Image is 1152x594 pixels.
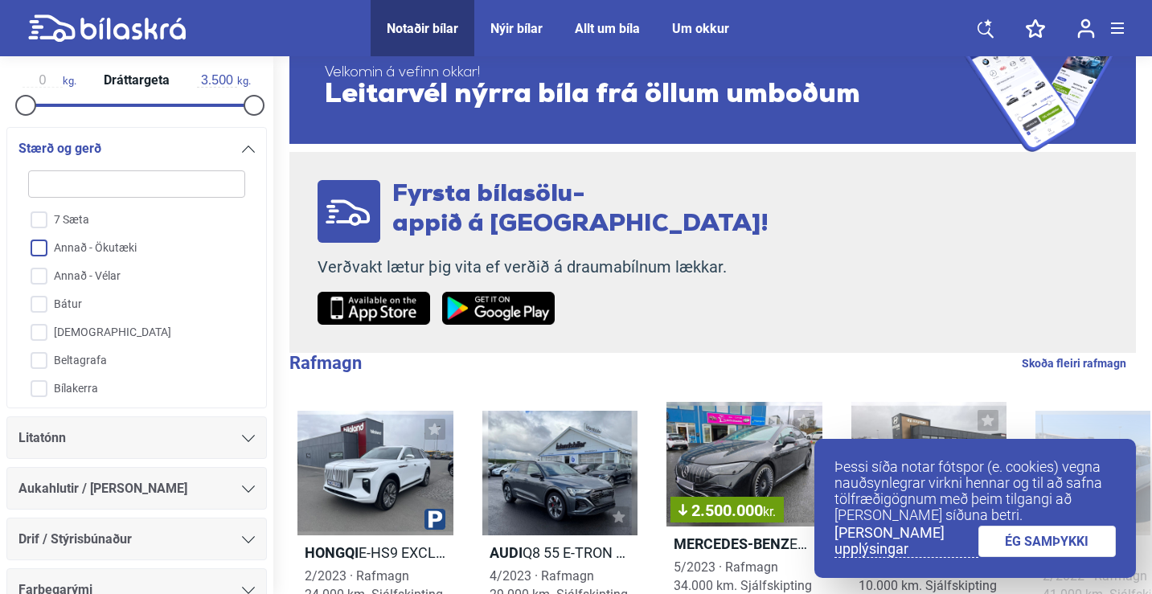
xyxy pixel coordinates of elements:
[318,257,769,277] p: Verðvakt lætur þig vita ef verðið á draumabílnum lækkar.
[1022,353,1126,374] a: Skoða fleiri rafmagn
[1077,18,1095,39] img: user-login.svg
[674,559,812,593] span: 5/2023 · Rafmagn 34.000 km. Sjálfskipting
[18,477,187,500] span: Aukahlutir / [PERSON_NAME]
[978,526,1117,557] a: ÉG SAMÞYKKI
[674,535,789,552] b: Mercedes-Benz
[325,65,959,81] span: Velkomin á vefinn okkar!
[289,353,362,373] b: Rafmagn
[678,502,776,518] span: 2.500.000
[859,559,997,593] span: 8/2023 · Rafmagn 10.000 km. Sjálfskipting
[763,504,776,519] span: kr.
[482,543,638,562] h2: Q8 55 E-TRON QUATTRO
[289,23,1136,152] a: Velkomin á vefinn okkar!Leitarvél nýrra bíla frá öllum umboðum
[666,535,822,553] h2: EQE AMG 43 4MATIC
[18,137,101,160] span: Stærð og gerð
[387,21,458,36] a: Notaðir bílar
[297,543,453,562] h2: E-HS9 EXCLUSIVE 99KWH
[305,544,359,561] b: Hongqi
[575,21,640,36] a: Allt um bíla
[100,74,174,87] span: Dráttargeta
[23,73,76,88] span: kg.
[325,81,959,110] span: Leitarvél nýrra bíla frá öllum umboðum
[18,528,132,551] span: Drif / Stýrisbúnaður
[490,544,523,561] b: Audi
[392,182,769,237] span: Fyrsta bílasölu- appið á [GEOGRAPHIC_DATA]!
[197,73,251,88] span: kg.
[490,21,543,36] a: Nýir bílar
[834,525,978,558] a: [PERSON_NAME] upplýsingar
[672,21,729,36] a: Um okkur
[834,459,1116,523] p: Þessi síða notar fótspor (e. cookies) vegna nauðsynlegrar virkni hennar og til að safna tölfræðig...
[18,427,66,449] span: Litatónn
